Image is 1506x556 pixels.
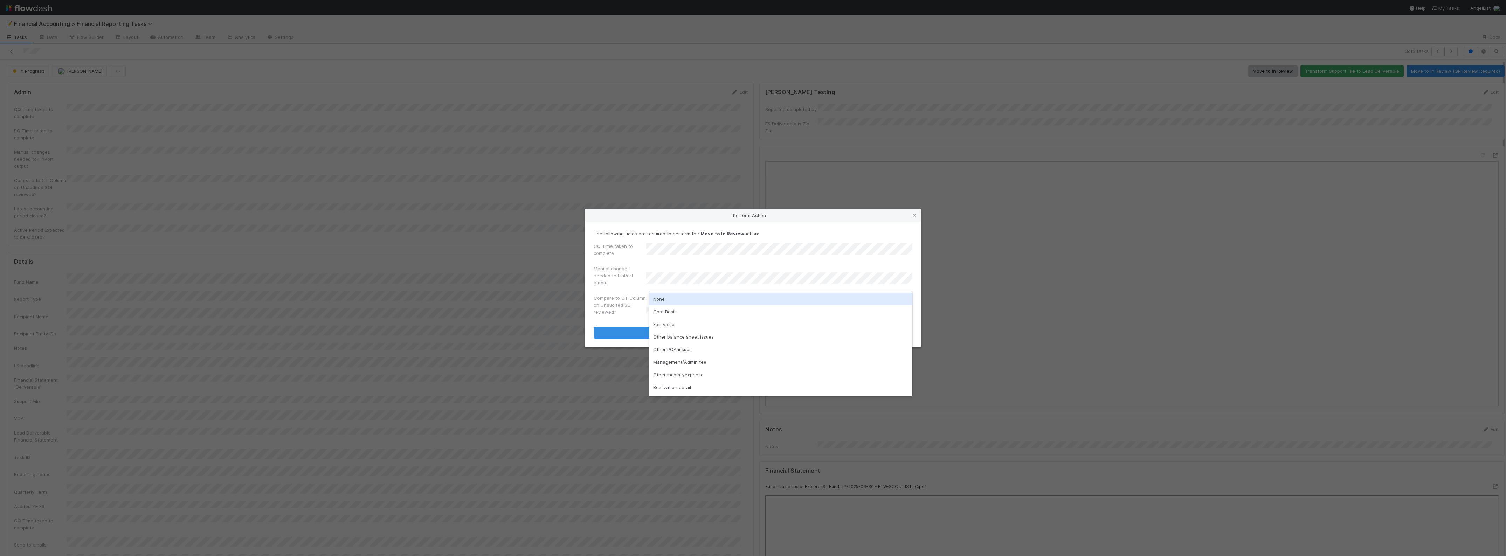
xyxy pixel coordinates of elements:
label: Compare to CT Column on Unaudited SOI reviewed? [594,294,646,315]
label: Manual changes needed to FinPort output [594,265,646,286]
div: Other balance sheet issues [649,331,912,343]
div: Cost Basis [649,305,912,318]
div: Other PCA issues [649,343,912,356]
div: Other income/expense [649,368,912,381]
strong: Move to In Review [700,231,744,236]
div: Cashless contribution [649,394,912,406]
div: Realization detail [649,381,912,394]
div: Fair Value [649,318,912,331]
p: The following fields are required to perform the action: [594,230,912,237]
label: CQ Time taken to complete [594,243,646,257]
div: None [649,293,912,305]
div: Perform Action [585,209,921,222]
div: Management/Admin fee [649,356,912,368]
button: Move to In Review [594,327,912,339]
